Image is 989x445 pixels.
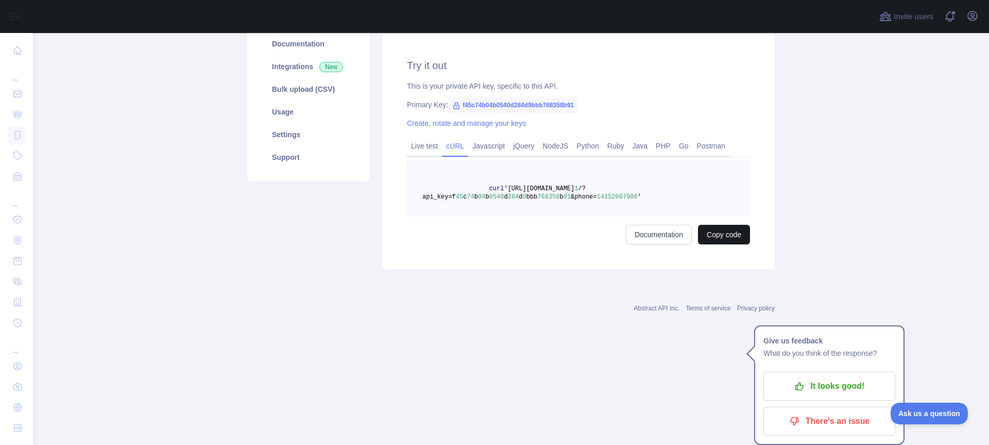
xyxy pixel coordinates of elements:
a: Settings [260,123,357,146]
div: This is your private API key, specific to this API. [407,81,750,91]
span: 9 [522,193,526,201]
span: ' [638,193,641,201]
a: NodeJS [538,138,572,154]
div: ... [8,188,25,208]
a: Support [260,146,357,169]
span: 91 [564,193,571,201]
a: Java [628,138,652,154]
span: d [519,193,522,201]
a: Terms of service [686,305,730,312]
span: 04 [478,193,485,201]
a: Integrations New [260,55,357,78]
span: 0540 [489,193,504,201]
span: d [504,193,507,201]
a: Create, rotate and manage your keys [407,119,526,127]
span: curl [489,185,504,192]
a: Go [675,138,693,154]
span: 14152007986 [597,193,638,201]
button: Copy code [698,225,750,244]
a: Documentation [260,32,357,55]
span: b [485,193,489,201]
span: 284 [508,193,519,201]
span: &phone= [571,193,596,201]
a: Postman [693,138,729,154]
a: Privacy policy [737,305,775,312]
div: ... [8,62,25,83]
h2: Try it out [407,58,750,73]
a: Ruby [603,138,628,154]
span: c [463,193,467,201]
a: PHP [652,138,675,154]
span: b [560,193,564,201]
span: Invite users [894,11,933,23]
span: 74 [467,193,474,201]
a: Documentation [626,225,692,244]
a: Javascript [468,138,509,154]
iframe: Toggle Customer Support [891,403,968,424]
a: Abstract API Inc. [634,305,680,312]
a: Bulk upload (CSV) [260,78,357,101]
a: Usage [260,101,357,123]
span: b [474,193,478,201]
span: 45 [456,193,463,201]
button: Invite users [877,8,935,25]
a: jQuery [509,138,538,154]
span: f45c74b04b0540d284d9bbb768358b91 [448,97,578,113]
a: cURL [442,138,468,154]
div: Primary Key: [407,100,750,110]
span: 768358 [537,193,559,201]
span: New [319,62,343,72]
a: Python [572,138,603,154]
span: '[URL][DOMAIN_NAME] [504,185,574,192]
span: bbb [526,193,538,201]
span: 1 [574,185,578,192]
div: ... [8,334,25,355]
a: Live test [407,138,442,154]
